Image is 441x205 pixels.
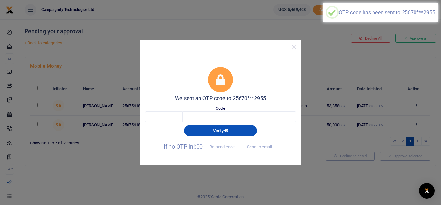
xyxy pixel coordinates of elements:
[339,9,435,16] div: OTP code has been sent to 25670***2955
[164,143,241,150] span: If no OTP in
[184,125,257,136] button: Verify
[289,42,299,51] button: Close
[419,183,435,199] div: Open Intercom Messenger
[216,105,225,112] label: Code
[145,96,296,102] h5: We sent an OTP code to 25670***2955
[193,143,203,150] span: !:00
